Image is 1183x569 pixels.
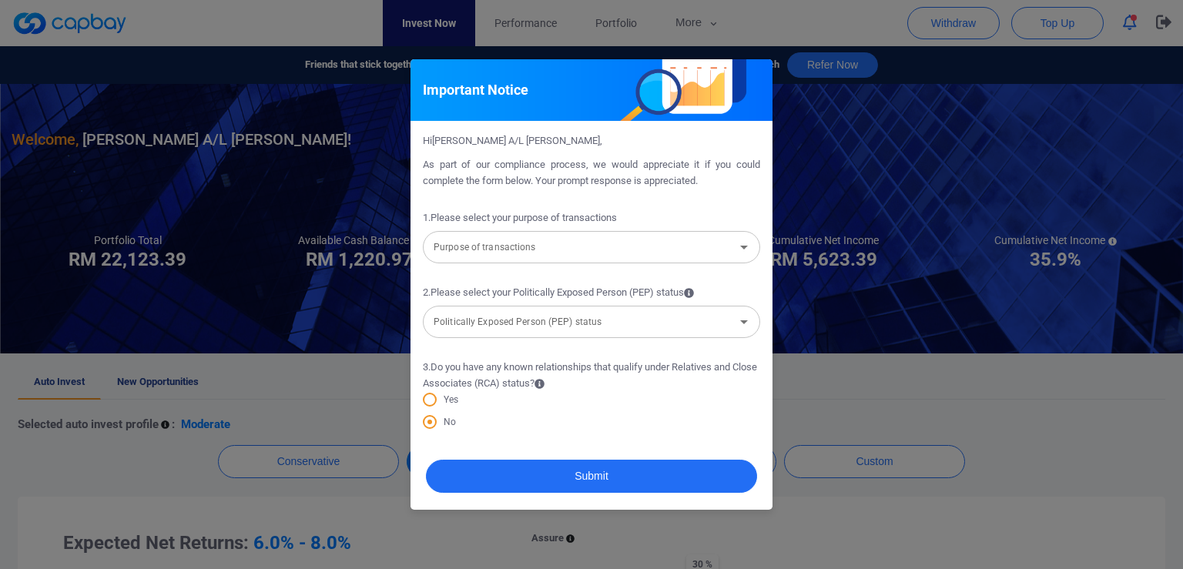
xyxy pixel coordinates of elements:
span: Yes [437,393,458,407]
p: As part of our compliance process, we would appreciate it if you could complete the form below. Y... [423,157,760,189]
button: Open [733,236,755,258]
span: 3 . Do you have any known relationships that qualify under Relatives and Close Associates (RCA) s... [423,360,760,392]
span: No [437,415,456,429]
p: Hi [PERSON_NAME] A/L [PERSON_NAME] , [423,133,760,149]
span: 1 . Please select your purpose of transactions [423,210,617,226]
button: Open [733,311,755,333]
button: Submit [426,460,757,493]
h5: Important Notice [423,81,528,99]
span: 2 . Please select your Politically Exposed Person (PEP) status [423,285,694,301]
